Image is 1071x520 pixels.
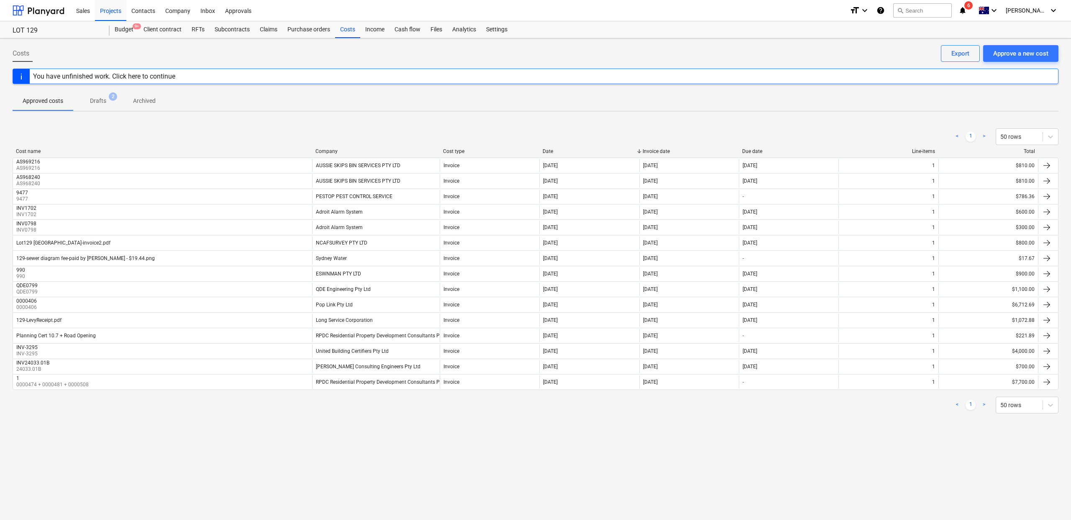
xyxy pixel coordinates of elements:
div: [DATE] [643,379,658,385]
div: 990 [16,267,25,273]
div: $1,072.88 [938,314,1038,327]
div: $221.89 [938,329,1038,342]
div: 1 [932,163,935,168]
i: Knowledge base [876,5,885,15]
div: $900.00 [938,267,1038,280]
div: 1 [932,333,935,339]
div: Analytics [447,21,481,38]
span: 6 [964,1,973,10]
div: [DATE] [643,209,658,215]
div: Line-items [842,148,935,154]
div: [DATE] [543,271,558,277]
div: Approve a new cost [993,48,1048,59]
div: [DATE] [743,286,757,292]
div: [DATE] [643,317,658,323]
div: Invoice [443,317,459,323]
div: 1 [932,224,935,230]
a: Files [425,21,447,38]
a: Claims [255,21,282,38]
div: Invoice [443,240,459,246]
div: Invoice [443,364,459,370]
div: 0000406 [16,298,37,304]
div: 1 [932,194,935,199]
div: [DATE] [743,178,757,184]
div: Cash flow [389,21,425,38]
div: AS968240 [16,174,40,180]
div: Invoice [443,379,459,385]
div: Export [951,48,969,59]
p: QDE0799 [16,288,39,296]
div: [DATE] [543,333,558,339]
div: [DATE] [543,224,558,230]
div: - [743,379,744,385]
div: AUSSIE SKIPS BIN SERVICES PTY LTD [316,178,400,184]
div: [DATE] [543,194,558,199]
div: - [743,194,744,199]
div: 1 [932,379,935,385]
div: Pop Link Pty Ltd [316,302,353,308]
div: [DATE] [643,302,658,308]
div: Long Service Corporation [316,317,373,323]
div: AUSSIE SKIPS BIN SERVICES PTY LTD [316,163,400,168]
div: [DATE] [743,209,757,215]
p: Approved costs [23,97,63,105]
div: [DATE] [743,163,757,168]
a: Budget9+ [110,21,138,38]
div: 1 [932,271,935,277]
div: [DATE] [643,163,658,168]
iframe: Chat Widget [1029,480,1071,520]
p: 0000406 [16,304,38,311]
div: [PERSON_NAME] Consulting Engineers Pty Ltd [316,364,420,370]
div: [DATE] [643,255,658,261]
div: 1 [932,364,935,370]
div: [DATE] [643,364,658,370]
div: [DATE] [543,255,558,261]
p: 990 [16,273,27,280]
div: Invoice [443,163,459,168]
div: 1 [932,317,935,323]
div: [DATE] [743,348,757,354]
span: search [897,7,904,14]
div: 1 [932,209,935,215]
p: AS968240 [16,180,42,187]
div: $700.00 [938,360,1038,373]
i: format_size [850,5,860,15]
div: 聊天小组件 [1029,480,1071,520]
a: RFTs [187,21,210,38]
div: $600.00 [938,205,1038,219]
div: 1 [932,178,935,184]
div: [DATE] [543,379,558,385]
div: [DATE] [743,302,757,308]
div: $810.00 [938,174,1038,188]
div: [DATE] [543,240,558,246]
p: Drafts [90,97,106,105]
i: keyboard_arrow_down [989,5,999,15]
span: Costs [13,48,29,59]
div: Settings [481,21,512,38]
div: $300.00 [938,221,1038,234]
div: 1 [932,286,935,292]
a: Next page [979,132,989,142]
div: Costs [335,21,360,38]
i: notifications [958,5,967,15]
a: Client contract [138,21,187,38]
div: Planning Cert 10.7 + Road Opening [16,333,96,339]
div: [DATE] [543,178,558,184]
div: [DATE] [643,224,658,230]
div: INV0798 [16,221,36,227]
div: 1 [932,240,935,246]
div: Invoice [443,271,459,277]
a: Income [360,21,389,38]
div: Invoice [443,348,459,354]
div: ESWNMAN PTY LTD [316,271,361,277]
a: Previous page [952,400,962,410]
div: Date [543,148,636,154]
div: $810.00 [938,159,1038,172]
div: $1,100.00 [938,283,1038,296]
div: [DATE] [643,271,658,277]
button: Export [941,45,980,62]
div: RPDC Residential Property Development Consultants Pty Ltd [316,333,452,339]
